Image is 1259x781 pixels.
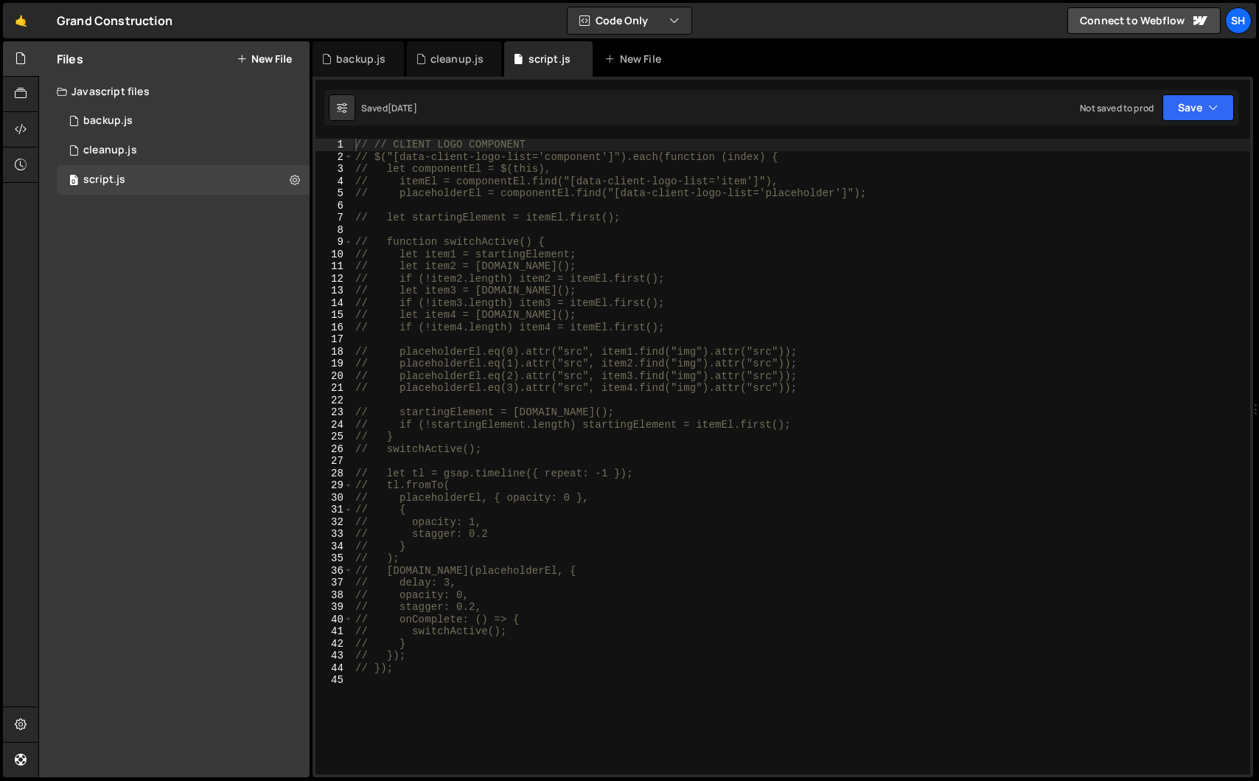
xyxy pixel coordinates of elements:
div: 34 [315,541,353,553]
div: New File [604,52,666,66]
div: 5 [315,187,353,200]
div: backup.js [83,114,133,128]
div: cleanup.js [83,144,137,157]
div: 26 [315,443,353,456]
div: 15 [315,309,353,322]
div: 2 [315,151,353,164]
div: 24 [315,419,353,431]
div: 30 [315,492,353,504]
div: 39 [315,601,353,614]
div: Saved [361,102,417,114]
div: 16624/45287.js [57,165,310,195]
div: 42 [315,638,353,650]
a: 🤙 [3,3,39,38]
div: 12 [315,273,353,285]
div: 35 [315,552,353,565]
h2: Files [57,51,83,67]
div: 16624/45288.js [57,136,310,165]
div: 32 [315,516,353,529]
div: 1 [315,139,353,151]
div: [DATE] [388,102,417,114]
div: 8 [315,224,353,237]
div: 43 [315,650,353,662]
div: 25 [315,431,353,443]
button: Code Only [568,7,691,34]
div: 21 [315,382,353,395]
div: 28 [315,468,353,480]
div: 33 [315,528,353,541]
div: 7 [315,212,353,224]
div: 29 [315,479,353,492]
div: cleanup.js [430,52,484,66]
div: 22 [315,395,353,407]
div: 38 [315,589,353,602]
a: Connect to Webflow [1067,7,1221,34]
div: 16 [315,322,353,334]
div: 19 [315,358,353,370]
div: 31 [315,504,353,516]
div: 18 [315,346,353,358]
div: 36 [315,565,353,577]
div: 11 [315,260,353,273]
div: Javascript files [39,77,310,106]
button: Save [1162,94,1234,121]
div: 17 [315,333,353,346]
div: 16624/45289.js [57,106,310,136]
div: script.js [529,52,571,66]
div: 20 [315,370,353,383]
div: 27 [315,455,353,468]
div: script.js [83,173,125,187]
div: Not saved to prod [1080,102,1154,114]
div: 14 [315,297,353,310]
div: 13 [315,285,353,297]
div: 23 [315,406,353,419]
div: Grand Construction [57,12,172,29]
div: 37 [315,577,353,589]
div: 6 [315,200,353,212]
span: 0 [69,176,78,187]
div: 9 [315,236,353,249]
div: 40 [315,614,353,626]
div: backup.js [336,52,386,66]
div: 4 [315,176,353,188]
a: Sh [1225,7,1252,34]
div: 45 [315,674,353,687]
div: 44 [315,662,353,675]
div: 41 [315,625,353,638]
div: 3 [315,163,353,176]
button: New File [237,53,292,65]
div: 10 [315,249,353,261]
